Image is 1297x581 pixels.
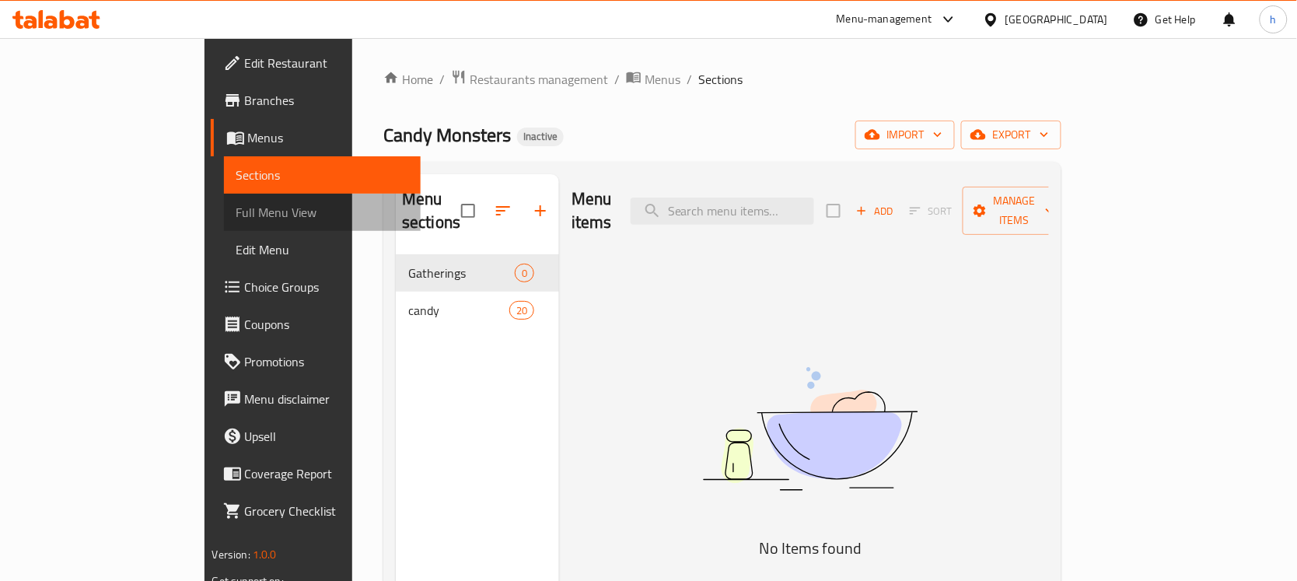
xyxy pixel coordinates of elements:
span: Edit Restaurant [245,54,409,72]
li: / [439,70,445,89]
span: 20 [510,303,533,318]
button: Add [850,199,900,223]
span: Menu disclaimer [245,390,409,408]
nav: Menu sections [396,248,559,335]
a: Upsell [211,418,421,455]
span: Branches [245,91,409,110]
div: items [515,264,534,282]
span: Sort sections [484,192,522,229]
a: Coverage Report [211,455,421,492]
a: Promotions [211,343,421,380]
span: Restaurants management [470,70,608,89]
a: Menu disclaimer [211,380,421,418]
h2: Menu sections [402,187,461,234]
span: Select all sections [452,194,484,227]
span: Choice Groups [245,278,409,296]
span: candy [408,301,509,320]
div: Gatherings0 [396,254,559,292]
span: 0 [516,266,533,281]
span: Inactive [517,130,564,143]
span: Gatherings [408,264,515,282]
span: Upsell [245,427,409,446]
span: Manage items [975,191,1054,230]
div: candy20 [396,292,559,329]
a: Coupons [211,306,421,343]
a: Menus [211,119,421,156]
li: / [614,70,620,89]
a: Choice Groups [211,268,421,306]
span: 1.0.0 [253,544,277,565]
span: Coupons [245,315,409,334]
span: Candy Monsters [383,117,511,152]
div: [GEOGRAPHIC_DATA] [1005,11,1108,28]
span: Version: [212,544,250,565]
span: Select section first [900,199,963,223]
a: Grocery Checklist [211,492,421,530]
span: Sections [698,70,743,89]
a: Edit Restaurant [211,44,421,82]
a: Branches [211,82,421,119]
button: import [855,121,955,149]
span: h [1271,11,1277,28]
nav: breadcrumb [383,69,1061,89]
span: Promotions [245,352,409,371]
button: export [961,121,1061,149]
span: Edit Menu [236,240,409,259]
button: Manage items [963,187,1067,235]
div: Menu-management [837,10,932,29]
div: Inactive [517,128,564,146]
a: Restaurants management [451,69,608,89]
span: Add [854,202,896,220]
span: Sections [236,166,409,184]
span: Coverage Report [245,464,409,483]
h5: No Items found [616,536,1005,561]
input: search [631,198,814,225]
a: Menus [626,69,680,89]
a: Edit Menu [224,231,421,268]
a: Sections [224,156,421,194]
span: export [974,125,1049,145]
button: Add section [522,192,559,229]
span: Full Menu View [236,203,409,222]
li: / [687,70,692,89]
span: Menus [645,70,680,89]
span: Grocery Checklist [245,502,409,520]
h2: Menu items [572,187,612,234]
div: items [509,301,534,320]
span: import [868,125,942,145]
img: dish.svg [616,326,1005,532]
span: Menus [248,128,409,147]
a: Full Menu View [224,194,421,231]
span: Add item [850,199,900,223]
